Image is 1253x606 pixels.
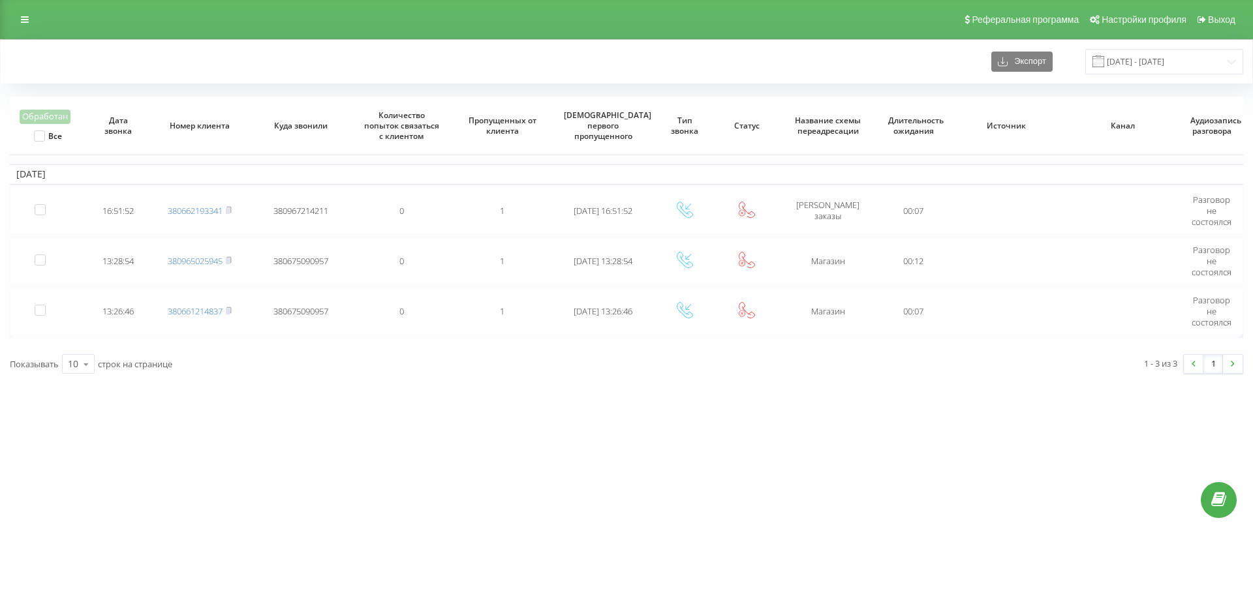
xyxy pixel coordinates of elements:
[168,305,223,317] a: 380661214837
[888,115,939,136] span: Длительность ожидания
[878,288,948,335] td: 00:07
[662,115,707,136] span: Тип звонка
[500,205,504,217] span: 1
[778,288,879,335] td: Магазин
[1076,121,1169,131] span: Канал
[878,187,948,235] td: 00:07
[778,187,879,235] td: [PERSON_NAME] заказы
[362,110,441,141] span: Количество попыток связаться с клиентом
[1208,14,1235,25] span: Выход
[168,205,223,217] a: 380662193341
[10,358,59,370] span: Показывать
[97,115,141,136] span: Дата звонка
[168,255,223,267] a: 380965025945
[500,255,504,267] span: 1
[574,205,632,217] span: [DATE] 16:51:52
[500,305,504,317] span: 1
[161,121,240,131] span: Номер клиента
[1192,194,1231,228] span: Разговор не состоялся
[1008,57,1046,67] span: Экспорт
[273,305,328,317] span: 380675090957
[960,121,1053,131] span: Источник
[87,288,149,335] td: 13:26:46
[1190,115,1235,136] span: Аудиозапись разговора
[273,255,328,267] span: 380675090957
[463,115,542,136] span: Пропущенных от клиента
[991,52,1053,72] button: Экспорт
[1144,357,1177,370] div: 1 - 3 из 3
[564,110,643,141] span: [DEMOGRAPHIC_DATA] первого пропущенного
[724,121,769,131] span: Статус
[34,130,62,142] label: Все
[68,357,78,371] div: 10
[1192,244,1231,278] span: Разговор не состоялся
[1102,14,1186,25] span: Настройки профиля
[399,255,404,267] span: 0
[778,237,879,285] td: Магазин
[399,305,404,317] span: 0
[10,164,1243,184] td: [DATE]
[1203,355,1223,373] a: 1
[98,358,172,370] span: строк на странице
[87,237,149,285] td: 13:28:54
[972,14,1079,25] span: Реферальная программа
[574,255,632,267] span: [DATE] 13:28:54
[261,121,340,131] span: Куда звонили
[273,205,328,217] span: 380967214211
[878,237,948,285] td: 00:12
[788,115,867,136] span: Название схемы переадресации
[574,305,632,317] span: [DATE] 13:26:46
[87,187,149,235] td: 16:51:52
[1192,294,1231,328] span: Разговор не состоялся
[399,205,404,217] span: 0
